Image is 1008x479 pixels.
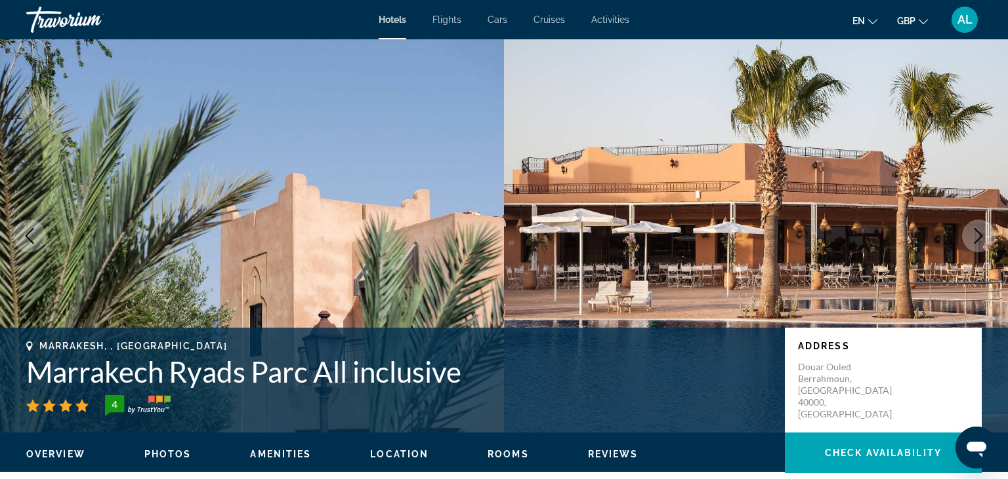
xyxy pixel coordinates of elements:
span: AL [957,13,973,26]
button: Overview [26,448,85,460]
button: Location [370,448,429,460]
a: Travorium [26,3,157,37]
div: 4 [101,396,127,412]
img: trustyou-badge-hor.svg [105,395,171,416]
button: Amenities [250,448,311,460]
p: Address [798,341,969,351]
h1: Marrakech Ryads Parc All inclusive [26,354,772,389]
a: Flights [432,14,461,25]
span: Marrakesh, , [GEOGRAPHIC_DATA] [39,341,227,351]
button: Previous image [13,220,46,252]
a: Cars [488,14,507,25]
button: Change language [852,11,877,30]
button: Change currency [897,11,928,30]
button: Rooms [488,448,529,460]
a: Cruises [534,14,565,25]
span: GBP [897,16,915,26]
button: Reviews [588,448,639,460]
a: Activities [591,14,629,25]
button: User Menu [948,6,982,33]
p: Douar Ouled Berrahmoun, [GEOGRAPHIC_DATA] 40000, [GEOGRAPHIC_DATA] [798,361,903,420]
span: en [852,16,865,26]
button: Check Availability [785,432,982,473]
button: Photos [144,448,192,460]
a: Hotels [379,14,406,25]
iframe: Button to launch messaging window [955,427,997,469]
button: Next image [962,220,995,252]
span: Check Availability [825,448,942,458]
